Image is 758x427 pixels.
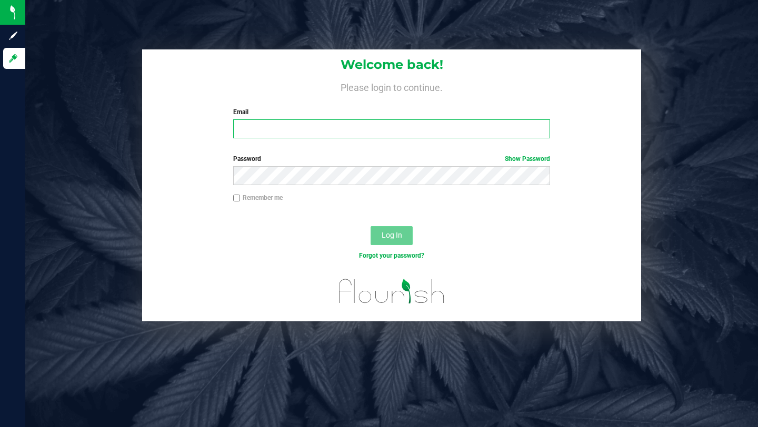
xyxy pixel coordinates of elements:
inline-svg: Sign up [8,30,18,41]
button: Log In [371,226,413,245]
input: Remember me [233,195,241,202]
h1: Welcome back! [142,58,641,72]
h4: Please login to continue. [142,80,641,93]
label: Remember me [233,193,283,202]
inline-svg: Log in [8,53,18,64]
span: Password [233,155,261,162]
a: Show Password [505,155,550,162]
img: flourish_logo.svg [330,271,454,311]
a: Forgot your password? [359,252,424,259]
label: Email [233,107,550,117]
span: Log In [382,231,402,239]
